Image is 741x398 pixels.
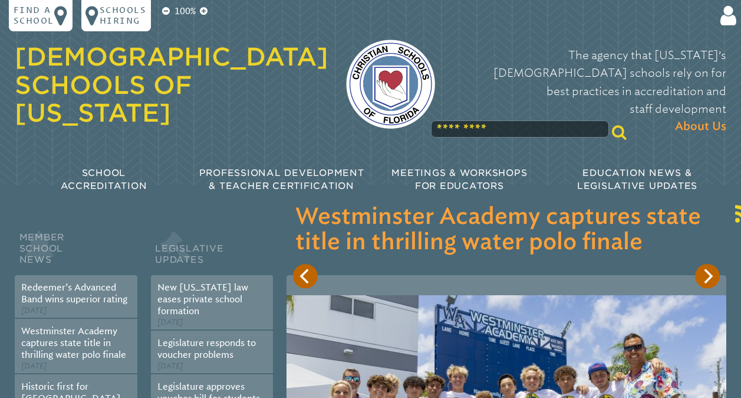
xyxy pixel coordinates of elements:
[391,168,527,192] span: Meetings & Workshops for Educators
[157,282,248,317] a: New [US_STATE] law eases private school formation
[14,5,54,27] p: Find a school
[21,282,127,305] a: Redeemer’s Advanced Band wins superior rating
[157,338,256,360] a: Legislature responds to voucher problems
[293,264,317,288] button: Previous
[15,42,328,128] a: [DEMOGRAPHIC_DATA] Schools of [US_STATE]
[21,306,47,315] span: [DATE]
[695,264,719,288] button: Next
[21,326,126,360] a: Westminster Academy captures state title in thrilling water polo finale
[15,229,137,275] h2: Member School News
[100,5,147,27] p: Schools Hiring
[151,229,274,275] h2: Legislative Updates
[295,205,717,256] h3: Westminster Academy captures state title in thrilling water polo finale
[157,318,183,327] span: [DATE]
[453,47,726,136] p: The agency that [US_STATE]’s [DEMOGRAPHIC_DATA] schools rely on for best practices in accreditati...
[172,5,198,18] p: 100%
[21,361,47,370] span: [DATE]
[61,168,147,192] span: School Accreditation
[199,168,364,192] span: Professional Development & Teacher Certification
[346,40,435,129] img: csf-logo-web-colors.png
[157,361,183,370] span: [DATE]
[577,168,697,192] span: Education News & Legislative Updates
[675,118,726,136] span: About Us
